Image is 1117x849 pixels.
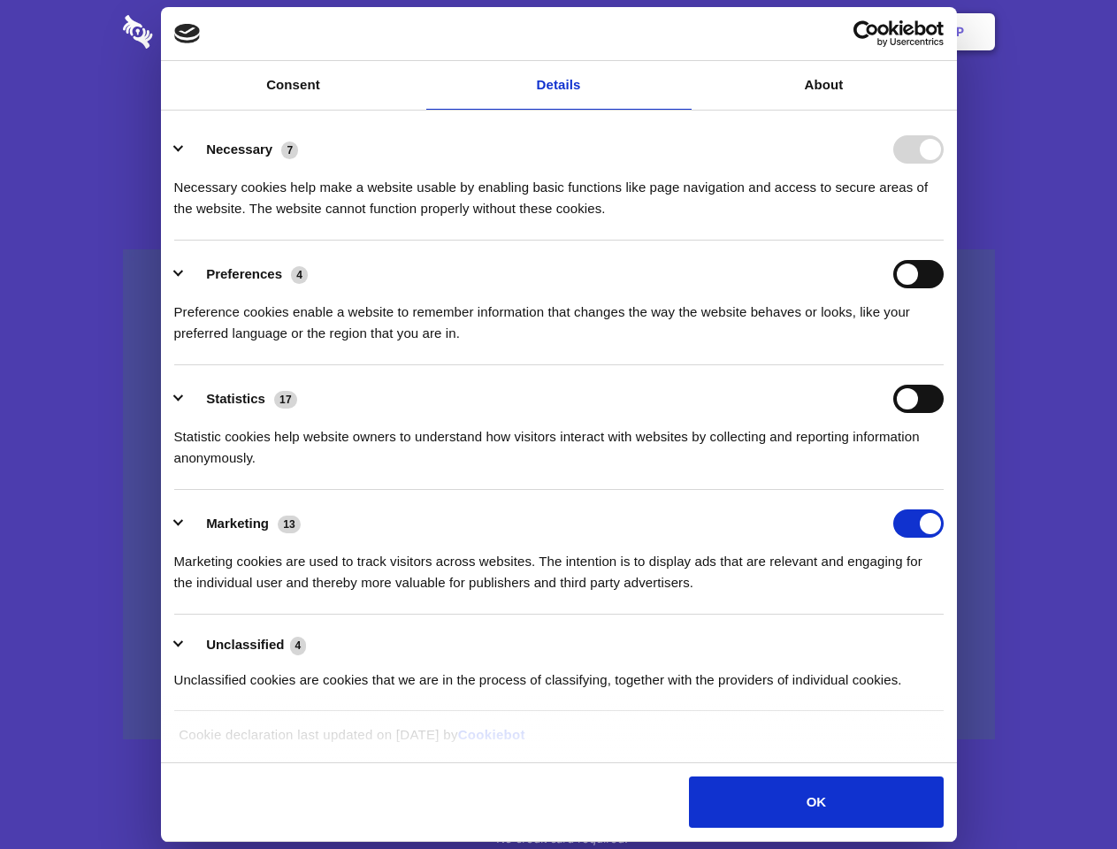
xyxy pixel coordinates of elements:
span: 4 [291,266,308,284]
div: Marketing cookies are used to track visitors across websites. The intention is to display ads tha... [174,538,944,593]
a: About [692,61,957,110]
a: Usercentrics Cookiebot - opens in a new window [789,20,944,47]
h4: Auto-redaction of sensitive data, encrypted data sharing and self-destructing private chats. Shar... [123,161,995,219]
span: 13 [278,516,301,533]
label: Necessary [206,141,272,157]
h1: Eliminate Slack Data Loss. [123,80,995,143]
div: Necessary cookies help make a website usable by enabling basic functions like page navigation and... [174,164,944,219]
span: 7 [281,141,298,159]
div: Unclassified cookies are cookies that we are in the process of classifying, together with the pro... [174,656,944,691]
a: Wistia video thumbnail [123,249,995,740]
span: 17 [274,391,297,409]
span: 4 [290,637,307,654]
img: logo-wordmark-white-trans-d4663122ce5f474addd5e946df7df03e33cb6a1c49d2221995e7729f52c070b2.svg [123,15,274,49]
label: Marketing [206,516,269,531]
button: Necessary (7) [174,135,310,164]
img: logo [174,24,201,43]
a: Cookiebot [458,727,525,742]
label: Statistics [206,391,265,406]
div: Statistic cookies help website owners to understand how visitors interact with websites by collec... [174,413,944,469]
button: OK [689,776,943,828]
label: Preferences [206,266,282,281]
iframe: Drift Widget Chat Controller [1029,761,1096,828]
button: Preferences (4) [174,260,319,288]
a: Login [802,4,879,59]
button: Marketing (13) [174,509,312,538]
div: Cookie declaration last updated on [DATE] by [165,724,952,759]
button: Statistics (17) [174,385,309,413]
div: Preference cookies enable a website to remember information that changes the way the website beha... [174,288,944,344]
a: Pricing [519,4,596,59]
a: Details [426,61,692,110]
button: Unclassified (4) [174,634,318,656]
a: Consent [161,61,426,110]
a: Contact [717,4,799,59]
